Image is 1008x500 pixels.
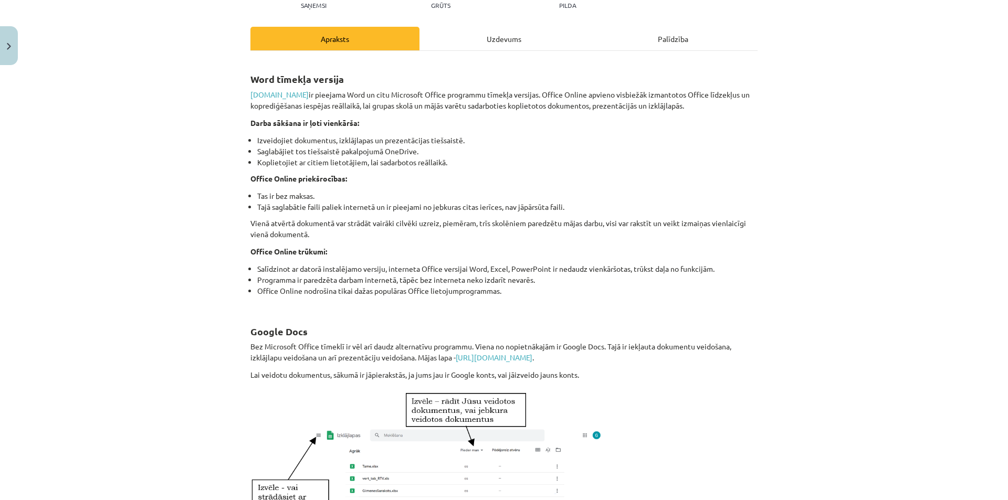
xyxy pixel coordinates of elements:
li: Programma ir paredzēta darbam internetā, tāpēc bez interneta neko izdarīt nevarēs. [257,274,758,285]
div: Apraksts [250,27,419,50]
p: Lai veidotu dokumentus, sākumā ir jāpierakstās, ja jums jau ir Google konts, vai jāizveido jauns ... [250,369,758,380]
a: [DOMAIN_NAME] [250,90,309,99]
strong: Google Docs [250,325,308,337]
p: Saņemsi [297,2,331,9]
p: ir pieejama Word un citu Microsoft Office programmu tīmekļa versijas. Office Online apvieno visbi... [250,89,758,111]
li: Tas ir bez maksas. [257,190,758,201]
li: Koplietojiet ar citiem lietotājiem, lai sadarbotos reāllaikā. [257,157,758,168]
div: Palīdzība [589,27,758,50]
strong: Office Online priekšrocības: [250,174,347,183]
p: pilda [559,2,576,9]
li: Izveidojiet dokumentus, izklājlapas un prezentācijas tiešsaistē. [257,135,758,146]
strong: Word tīmekļa versija [250,73,344,85]
p: Grūts [431,2,450,9]
li: Salīdzinot ar datorā instalējamo versiju, interneta Office versijai Word, Excel, PowerPoint ir ne... [257,263,758,274]
strong: Darba sākšana ir ļoti vienkārša: [250,118,359,127]
a: [URL][DOMAIN_NAME] [456,353,532,362]
strong: Office Online trūkumi: [250,247,327,256]
img: icon-close-lesson-0947bae3869378f0d4975bcd49f059093ad1ed9edebbc8119c70593378902aed.svg [7,43,11,50]
p: Bez Microsoft Office tīmeklī ir vēl arī daudz alternatīvu programmu. Viena no nopietnākajām ir Go... [250,341,758,363]
li: Tajā saglabātie faili paliek internetā un ir pieejami no jebkuras citas ierīces, nav jāpārsūta fa... [257,201,758,212]
p: Vienā atvērtā dokumentā var strādāt vairāki cilvēki uzreiz, piemēram, trīs skolēniem paredzētu mā... [250,218,758,240]
li: Saglabājiet tos tiešsaistē pakalpojumā OneDrive. [257,146,758,157]
li: Office Online nodrošina tikai dažas populāras Office lietojumprogrammas. [257,285,758,307]
div: Uzdevums [419,27,589,50]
